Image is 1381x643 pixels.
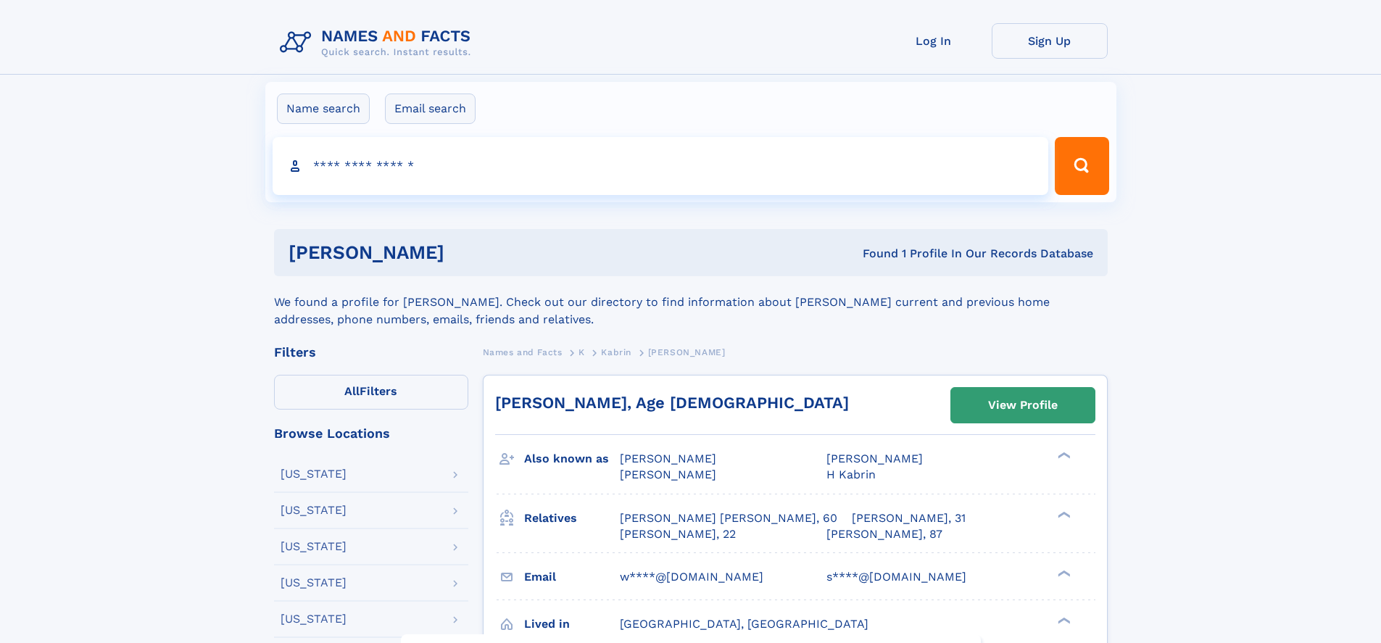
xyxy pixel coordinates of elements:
[277,94,370,124] label: Name search
[1054,615,1071,625] div: ❯
[524,506,620,531] h3: Relatives
[524,447,620,471] h3: Also known as
[620,617,868,631] span: [GEOGRAPHIC_DATA], [GEOGRAPHIC_DATA]
[281,577,347,589] div: [US_STATE]
[274,276,1108,328] div: We found a profile for [PERSON_NAME]. Check out our directory to find information about [PERSON_N...
[951,388,1095,423] a: View Profile
[524,565,620,589] h3: Email
[495,394,849,412] a: [PERSON_NAME], Age [DEMOGRAPHIC_DATA]
[281,468,347,480] div: [US_STATE]
[653,246,1093,262] div: Found 1 Profile In Our Records Database
[648,347,726,357] span: [PERSON_NAME]
[852,510,966,526] a: [PERSON_NAME], 31
[826,526,942,542] a: [PERSON_NAME], 87
[601,347,631,357] span: Kabrin
[988,389,1058,422] div: View Profile
[274,375,468,410] label: Filters
[274,346,468,359] div: Filters
[1054,510,1071,519] div: ❯
[620,468,716,481] span: [PERSON_NAME]
[620,452,716,465] span: [PERSON_NAME]
[1054,568,1071,578] div: ❯
[578,347,585,357] span: K
[289,244,654,262] h1: [PERSON_NAME]
[601,343,631,361] a: Kabrin
[281,541,347,552] div: [US_STATE]
[620,510,837,526] a: [PERSON_NAME] [PERSON_NAME], 60
[344,384,360,398] span: All
[876,23,992,59] a: Log In
[483,343,563,361] a: Names and Facts
[274,23,483,62] img: Logo Names and Facts
[826,468,876,481] span: H Kabrin
[1054,451,1071,460] div: ❯
[826,452,923,465] span: [PERSON_NAME]
[385,94,476,124] label: Email search
[524,612,620,636] h3: Lived in
[281,613,347,625] div: [US_STATE]
[620,526,736,542] a: [PERSON_NAME], 22
[992,23,1108,59] a: Sign Up
[274,427,468,440] div: Browse Locations
[273,137,1049,195] input: search input
[281,505,347,516] div: [US_STATE]
[578,343,585,361] a: K
[1055,137,1108,195] button: Search Button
